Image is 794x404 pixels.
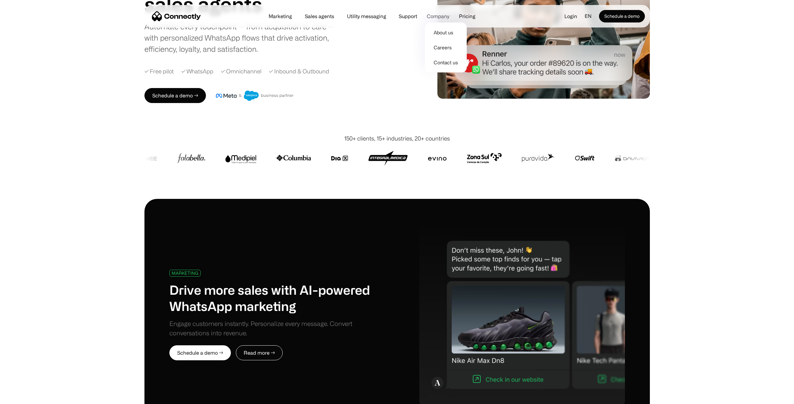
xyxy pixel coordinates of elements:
img: Meta and Salesforce business partner badge. [216,91,294,101]
div: en [585,12,592,21]
div: en [582,12,599,21]
div: 150+ clients, 15+ industries, 20+ countries [344,134,450,143]
div: ✓ WhatsApp [181,67,213,76]
a: home [152,12,201,21]
a: Contact us [427,55,464,70]
div: MARKETING [172,271,198,275]
div: Company [425,12,451,21]
div: ✓ Omnichannel [221,67,261,76]
a: Careers [427,40,464,55]
a: Utility messaging [342,14,391,19]
div: Automate every touchpoint — from acquisition to care — with personalized WhatsApp flows that driv... [144,21,341,55]
a: Schedule a demo → [144,88,206,103]
ul: Language list [12,393,37,402]
a: Schedule a demo [599,10,645,22]
h1: Drive more sales with AI-powered WhatsApp marketing [169,282,388,314]
div: Engage customers instantly. Personalize every message. Convert conversations into revenue. [169,319,388,338]
div: ✓ Inbound & Outbound [269,67,329,76]
a: Pricing [454,14,480,19]
div: Company [427,12,449,21]
a: About us [427,25,464,40]
nav: Company [425,21,467,72]
a: Marketing [264,14,297,19]
a: Login [559,12,582,21]
a: Sales agents [300,14,339,19]
aside: Language selected: English [6,392,37,402]
a: Support [394,14,422,19]
a: Read more → [236,345,283,360]
div: ✓ Free pilot [144,67,174,76]
a: Schedule a demo → [169,345,231,360]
